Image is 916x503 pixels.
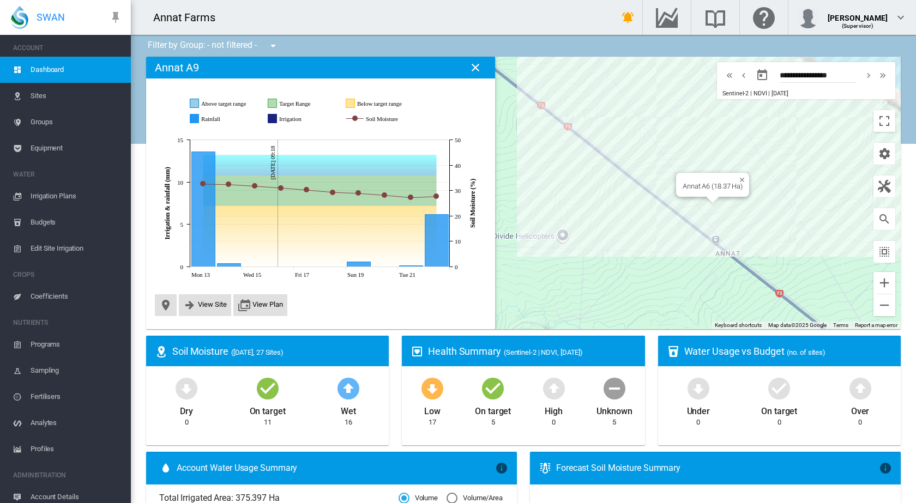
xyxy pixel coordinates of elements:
[153,10,225,25] div: Annat Farms
[155,61,199,74] h2: Annat A9
[31,57,122,83] span: Dashboard
[13,314,122,331] span: NUTRIENTS
[13,466,122,484] span: ADMINISTRATION
[469,61,482,74] md-icon: icon-close
[851,401,870,417] div: Over
[183,299,227,312] button: icon-arrow-right-bold View Site
[268,114,335,124] g: Irrigation
[31,183,122,209] span: Irrigation Plans
[455,137,461,143] tspan: 50
[31,357,122,384] span: Sampling
[761,401,797,417] div: On target
[411,345,424,358] md-icon: icon-heart-box-outline
[13,266,122,283] span: CROPS
[231,348,284,356] span: ([DATE], 27 Sites)
[173,375,200,401] md-icon: icon-arrow-down-bold-circle
[155,345,168,358] md-icon: icon-map-marker-radius
[31,410,122,436] span: Analytes
[330,190,335,195] circle: Soil Moisture Oct 18, 2025 29.291658400561086
[346,114,421,124] g: Soil Moisture
[455,264,458,270] tspan: 0
[855,322,897,328] a: Report a map error
[267,39,280,52] md-icon: icon-menu-down
[552,417,556,427] div: 0
[183,299,196,312] md-icon: icon-arrow-right-bold
[873,143,895,165] button: icon-cog
[191,271,210,278] tspan: Mon 13
[31,135,122,161] span: Equipment
[408,195,413,199] circle: Soil Moisture Oct 21, 2025 27.190458400561077
[419,375,445,401] md-icon: icon-arrow-down-bold-circle
[180,221,184,228] tspan: 5
[429,417,436,427] div: 17
[252,300,283,308] span: View Plan
[31,109,122,135] span: Groups
[341,401,356,417] div: Wet
[877,69,889,82] md-icon: icon-chevron-double-right
[345,417,352,427] div: 16
[491,417,495,427] div: 5
[180,401,193,417] div: Dry
[31,283,122,310] span: Coefficients
[873,110,895,132] button: Toggle fullscreen view
[495,462,508,475] md-icon: icon-information
[238,299,251,312] md-icon: icon-calendar-multiple
[31,436,122,462] span: Profiles
[687,401,710,417] div: Under
[601,375,628,401] md-icon: icon-minus-circle
[31,209,122,235] span: Budgets
[863,69,875,82] md-icon: icon-chevron-right
[873,294,895,316] button: Zoom out
[252,184,257,188] circle: Soil Moisture Oct 15, 2025 31.714458400561085
[480,375,506,401] md-icon: icon-checkbox-marked-circle
[185,417,189,427] div: 0
[13,39,122,57] span: ACCOUNT
[109,11,122,24] md-icon: icon-pin
[724,69,736,82] md-icon: icon-chevron-double-left
[399,271,415,278] tspan: Tue 21
[541,375,567,401] md-icon: icon-arrow-up-bold-circle
[858,417,862,427] div: 0
[878,147,891,160] md-icon: icon-cog
[751,64,773,86] button: md-calendar
[735,173,743,180] button: Close
[243,271,262,278] tspan: Wed 15
[878,213,891,226] md-icon: icon-magnify
[455,162,461,169] tspan: 40
[556,462,879,474] div: Forecast Soil Moisture Summary
[504,348,583,356] span: (Sentinel-2 | NDVI, [DATE])
[545,401,563,417] div: High
[873,241,895,263] button: icon-select-all
[226,182,231,186] circle: Soil Moisture Oct 14, 2025 32.3561247781887
[455,213,461,220] tspan: 20
[878,245,891,258] md-icon: icon-select-all
[400,266,423,267] g: Rainfall Oct 21, 2025 0.1
[873,272,895,294] button: Zoom in
[876,69,890,82] button: icon-chevron-double-right
[667,345,680,358] md-icon: icon-cup-water
[255,375,281,401] md-icon: icon-checkbox-marked-circle
[238,299,283,312] button: icon-calendar-multiple View Plan
[861,69,876,82] button: icon-chevron-right
[347,262,371,267] g: Rainfall Oct 19, 2025 0.6
[787,348,825,356] span: (no. of sites)
[879,462,892,475] md-icon: icon-information
[428,344,636,358] div: Health Summary
[617,7,639,28] button: icon-bell-ring
[198,300,227,308] span: View Site
[622,11,635,24] md-icon: icon-bell-ring
[847,375,873,401] md-icon: icon-arrow-up-bold-circle
[469,179,477,228] tspan: Soil Moisture (%)
[654,11,680,24] md-icon: Go to the Data Hub
[159,299,172,312] button: icon-map-marker
[797,7,819,28] img: profile.jpg
[455,238,461,245] tspan: 10
[722,90,767,97] span: Sentinel-2 | NDVI
[269,146,276,180] tspan: [DATE] 09:18
[738,69,750,82] md-icon: icon-chevron-left
[434,194,438,198] circle: Soil Moisture Oct 22, 2025 27.64205840056108
[140,35,287,57] div: Filter by Group: - not filtered -
[539,462,552,475] md-icon: icon-thermometer-lines
[31,235,122,262] span: Edit Site Irrigation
